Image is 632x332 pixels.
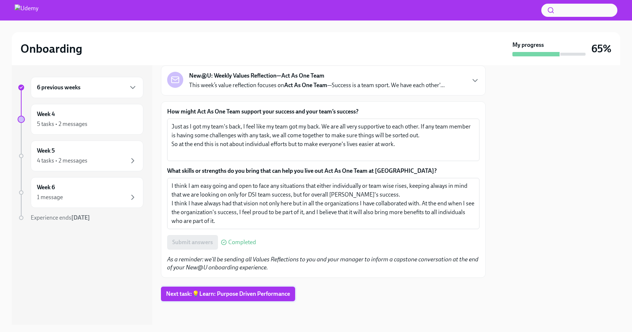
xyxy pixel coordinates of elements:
div: 5 tasks • 2 messages [37,120,87,128]
strong: My progress [512,41,544,49]
h6: Week 4 [37,110,55,118]
div: 6 previous weeks [31,77,143,98]
label: What skills or strengths do you bring that can help you live out Act As One Team at [GEOGRAPHIC_D... [167,167,479,175]
strong: [DATE] [71,214,90,221]
em: As a reminder: we'll be sending all Values Reflections to you and your manager to inform a capsto... [167,256,478,271]
span: Next task : 💡Learn: Purpose Driven Performance [166,290,290,298]
a: Week 45 tasks • 2 messages [18,104,143,135]
div: 4 tasks • 2 messages [37,157,87,165]
button: Next task:💡Learn: Purpose Driven Performance [161,287,295,301]
a: Week 54 tasks • 2 messages [18,141,143,171]
textarea: I think I am easy going and open to face any situations that either individually or team wise ris... [172,182,475,225]
h6: 6 previous weeks [37,83,80,92]
span: Experience ends [31,214,90,221]
p: This week’s value reflection focuses on —Success is a team sport. We have each other'... [189,81,445,89]
strong: New@U: Weekly Values Reflection—Act As One Team [189,72,324,80]
h3: 65% [591,42,612,55]
a: Week 61 message [18,177,143,208]
div: 1 message [37,193,63,201]
strong: Act As One Team [284,82,327,89]
textarea: Just as I got my team's back, I feel like my team got my back. We are all very supportive to each... [172,122,475,157]
h2: Onboarding [20,41,82,56]
img: Udemy [15,4,38,16]
label: How might Act As One Team support your success and your team’s success? [167,108,479,116]
h6: Week 5 [37,147,55,155]
span: Completed [228,239,256,245]
h6: Week 6 [37,183,55,191]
